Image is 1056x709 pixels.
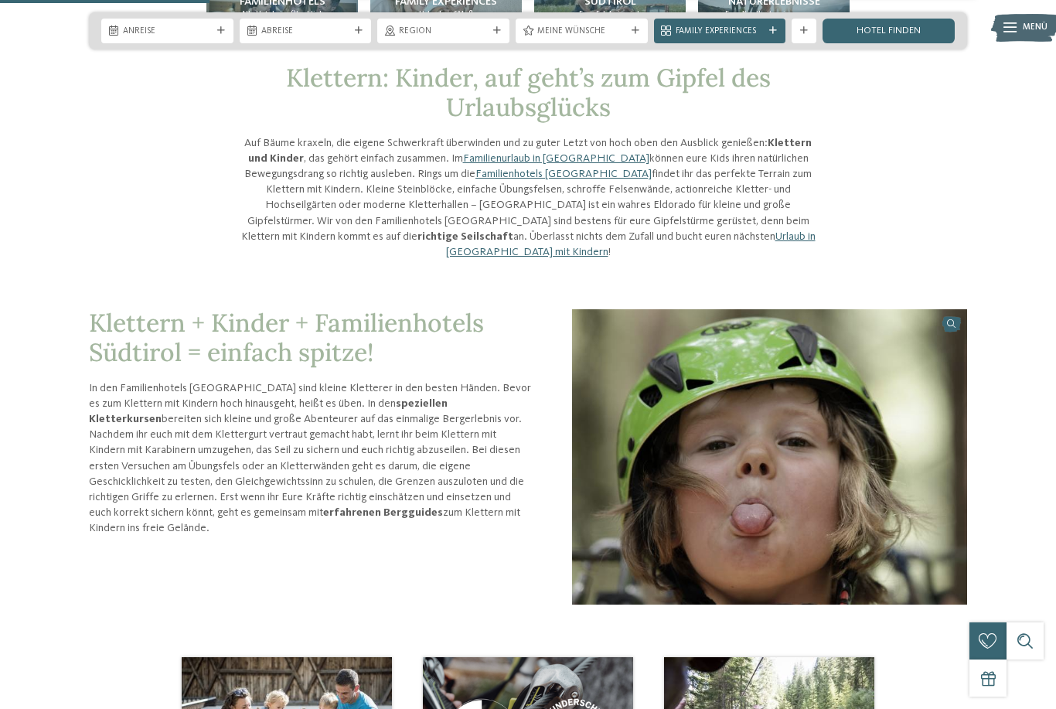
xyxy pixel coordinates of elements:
span: Family Experiences [676,26,765,38]
span: Abreise [261,26,350,38]
span: Alle Hotels im Überblick [241,9,323,19]
span: Urlaub auf Maß [419,9,473,19]
strong: richtige Seilschaft [417,231,513,242]
strong: Klettern und Kinder [248,138,812,164]
strong: erfahrenen Bergguides [323,507,443,518]
p: In den Familienhotels [GEOGRAPHIC_DATA] sind kleine Kletterer in den besten Händen. Bevor es zum ... [89,380,535,537]
span: Eure Kindheitserinnerungen [725,9,823,19]
a: Familienurlaub in [GEOGRAPHIC_DATA] [463,153,649,164]
a: Hotel finden [823,19,955,43]
span: Region [399,26,488,38]
a: Urlaub in [GEOGRAPHIC_DATA] mit Kindern [446,231,816,257]
span: Klettern + Kinder + Familienhotels Südtirol = einfach spitze! [89,307,484,368]
span: Anreise [123,26,212,38]
span: Klettern: Kinder, auf geht’s zum Gipfel des Urlaubsglücks [286,62,771,123]
span: Euer Erlebnisreich [579,9,642,19]
p: Auf Bäume kraxeln, die eigene Schwerkraft überwinden und zu guter Letzt von hoch oben den Ausblic... [234,135,822,260]
span: Meine Wünsche [537,26,626,38]
a: Familienhotels [GEOGRAPHIC_DATA] [475,169,652,179]
img: Klettern und Kinder, die perfekte Kombination [572,308,967,605]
